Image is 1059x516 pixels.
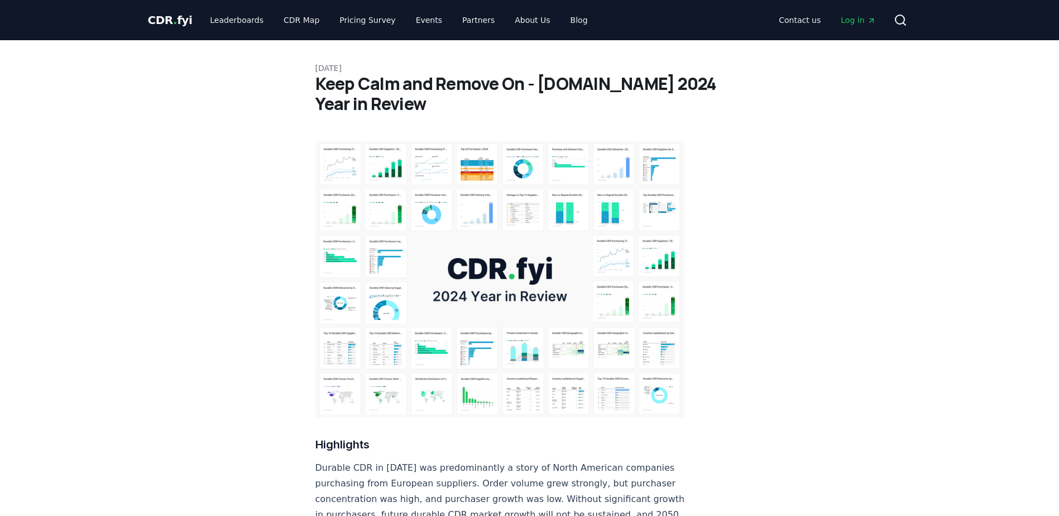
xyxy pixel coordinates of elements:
[330,10,404,30] a: Pricing Survey
[315,436,685,453] h3: Highlights
[201,10,596,30] nav: Main
[453,10,504,30] a: Partners
[770,10,830,30] a: Contact us
[315,74,744,114] h1: Keep Calm and Remove On - [DOMAIN_NAME] 2024 Year in Review
[173,13,177,27] span: .
[315,141,685,418] img: blog post image
[562,10,597,30] a: Blog
[148,13,193,27] span: CDR fyi
[275,10,328,30] a: CDR Map
[506,10,559,30] a: About Us
[201,10,272,30] a: Leaderboards
[148,12,193,28] a: CDR.fyi
[315,63,744,74] p: [DATE]
[407,10,451,30] a: Events
[832,10,884,30] a: Log in
[841,15,875,26] span: Log in
[770,10,884,30] nav: Main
